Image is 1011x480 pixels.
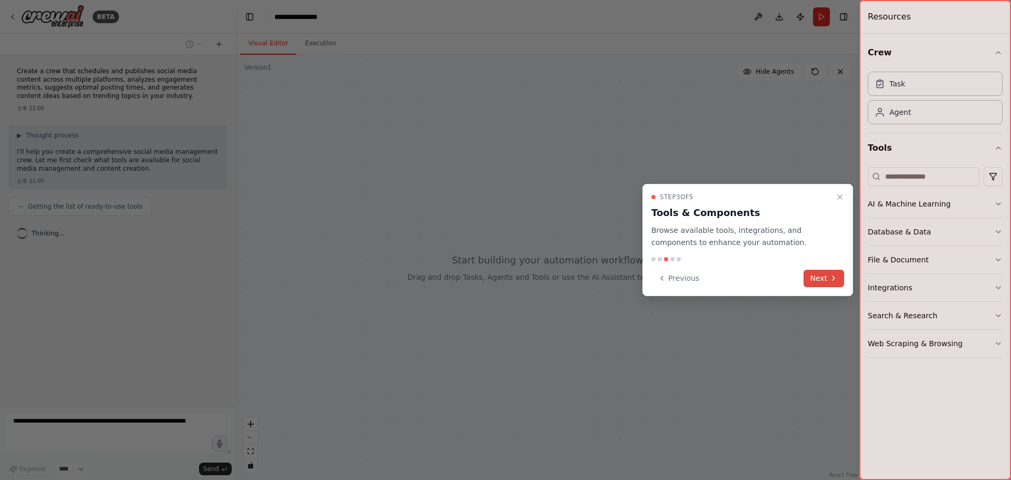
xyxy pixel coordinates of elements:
[651,224,831,249] p: Browse available tools, integrations, and components to enhance your automation.
[651,205,831,220] h3: Tools & Components
[242,9,257,24] button: Hide left sidebar
[834,191,846,203] button: Close walkthrough
[651,270,706,287] button: Previous
[660,193,693,201] span: Step 3 of 5
[804,270,844,287] button: Next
